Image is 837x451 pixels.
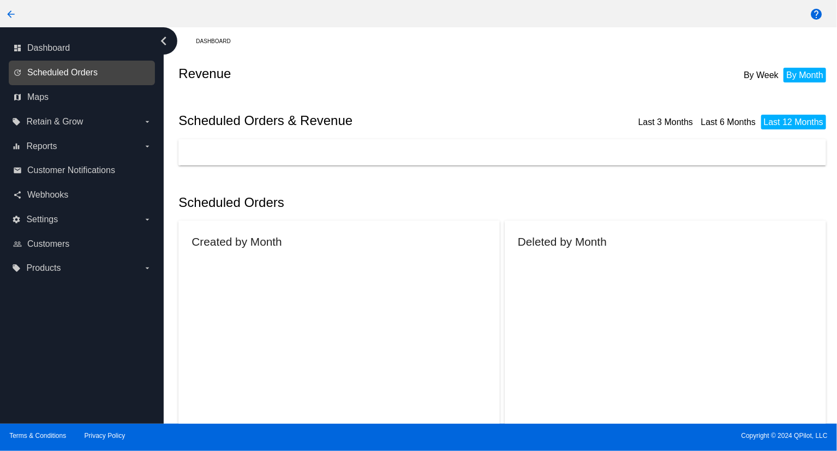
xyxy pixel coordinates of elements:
h2: Scheduled Orders & Revenue [178,113,505,128]
i: local_offer [12,264,21,272]
a: map Maps [13,88,152,106]
span: Retain & Grow [26,117,83,127]
span: Copyright © 2024 QPilot, LLC [428,432,828,440]
i: arrow_drop_down [143,142,152,151]
a: update Scheduled Orders [13,64,152,81]
i: arrow_drop_down [143,117,152,126]
i: people_outline [13,240,22,248]
i: local_offer [12,117,21,126]
h2: Deleted by Month [518,235,607,248]
span: Customer Notifications [27,165,115,175]
h2: Scheduled Orders [178,195,505,210]
span: Dashboard [27,43,70,53]
i: arrow_drop_down [143,215,152,224]
a: Last 6 Months [701,117,756,127]
a: dashboard Dashboard [13,39,152,57]
span: Scheduled Orders [27,68,98,78]
i: chevron_left [155,32,172,50]
span: Products [26,263,61,273]
li: By Week [741,68,781,82]
span: Webhooks [27,190,68,200]
span: Customers [27,239,69,249]
span: Maps [27,92,49,102]
i: share [13,191,22,199]
i: settings [12,215,21,224]
a: Privacy Policy [85,432,125,440]
mat-icon: arrow_back [4,8,17,21]
a: share Webhooks [13,186,152,204]
a: email Customer Notifications [13,162,152,179]
a: Dashboard [196,33,240,50]
a: Last 12 Months [764,117,823,127]
i: dashboard [13,44,22,52]
i: arrow_drop_down [143,264,152,272]
i: update [13,68,22,77]
a: Last 3 Months [638,117,693,127]
a: people_outline Customers [13,235,152,253]
span: Reports [26,141,57,151]
i: equalizer [12,142,21,151]
a: Terms & Conditions [9,432,66,440]
h2: Created by Month [192,235,282,248]
i: map [13,93,22,102]
h2: Revenue [178,66,505,81]
i: email [13,166,22,175]
mat-icon: help [810,8,823,21]
span: Settings [26,215,58,224]
li: By Month [784,68,826,82]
